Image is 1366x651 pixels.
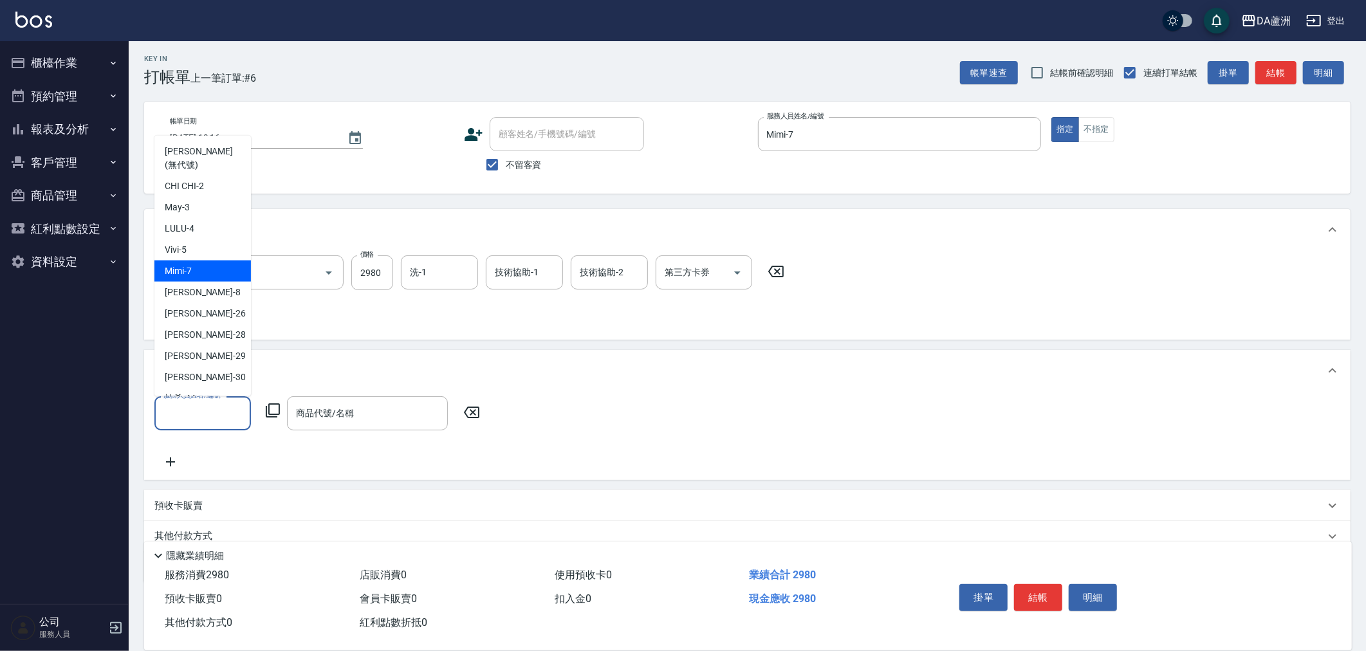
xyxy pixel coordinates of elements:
[144,521,1351,552] div: 其他付款方式
[5,212,124,246] button: 紅利點數設定
[1014,584,1062,611] button: 結帳
[5,46,124,80] button: 櫃檯作業
[360,569,407,581] span: 店販消費 0
[165,616,232,628] span: 其他付款方式 0
[1204,8,1230,33] button: save
[727,262,748,283] button: Open
[165,392,196,405] span: 祐希 -44
[5,146,124,179] button: 客戶管理
[1051,66,1114,80] span: 結帳前確認明細
[165,569,229,581] span: 服務消費 2980
[1255,61,1297,85] button: 結帳
[165,201,190,214] span: May -3
[165,592,222,605] span: 預收卡販賣 0
[1069,584,1117,611] button: 明細
[165,179,204,193] span: CHI CHI -2
[144,55,190,63] h2: Key In
[1236,8,1296,34] button: DA蘆洲
[1303,61,1344,85] button: 明細
[190,70,257,86] span: 上一筆訂單:#6
[506,158,542,172] span: 不留客資
[1078,117,1114,142] button: 不指定
[10,615,36,641] img: Person
[1143,66,1197,80] span: 連續打單結帳
[5,179,124,212] button: 商品管理
[1257,13,1291,29] div: DA蘆洲
[749,569,816,581] span: 業績合計 2980
[165,349,246,363] span: [PERSON_NAME] -29
[360,616,427,628] span: 紅利點數折抵 0
[5,113,124,146] button: 報表及分析
[318,262,339,283] button: Open
[5,245,124,279] button: 資料設定
[170,127,335,149] input: YYYY/MM/DD hh:mm
[360,592,417,605] span: 會員卡販賣 0
[360,250,374,259] label: 價格
[154,529,219,544] p: 其他付款方式
[959,584,1008,611] button: 掛單
[165,264,192,278] span: Mimi -7
[1051,117,1079,142] button: 指定
[960,61,1018,85] button: 帳單速查
[144,350,1351,391] div: 店販銷售
[165,286,241,299] span: [PERSON_NAME] -8
[144,68,190,86] h3: 打帳單
[170,116,197,126] label: 帳單日期
[555,592,591,605] span: 扣入金 0
[144,209,1351,250] div: 項目消費
[340,123,371,154] button: Choose date, selected date is 2025-09-23
[39,628,105,640] p: 服務人員
[165,307,246,320] span: [PERSON_NAME] -26
[165,328,246,342] span: [PERSON_NAME] -28
[165,222,194,235] span: LULU -4
[1208,61,1249,85] button: 掛單
[749,592,816,605] span: 現金應收 2980
[166,549,224,563] p: 隱藏業績明細
[165,145,241,172] span: [PERSON_NAME] (無代號)
[5,80,124,113] button: 預約管理
[39,616,105,628] h5: 公司
[555,569,612,581] span: 使用預收卡 0
[1301,9,1351,33] button: 登出
[767,111,824,121] label: 服務人員姓名/編號
[165,243,187,257] span: Vivi -5
[15,12,52,28] img: Logo
[165,371,246,384] span: [PERSON_NAME] -30
[144,490,1351,521] div: 預收卡販賣
[154,499,203,513] p: 預收卡販賣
